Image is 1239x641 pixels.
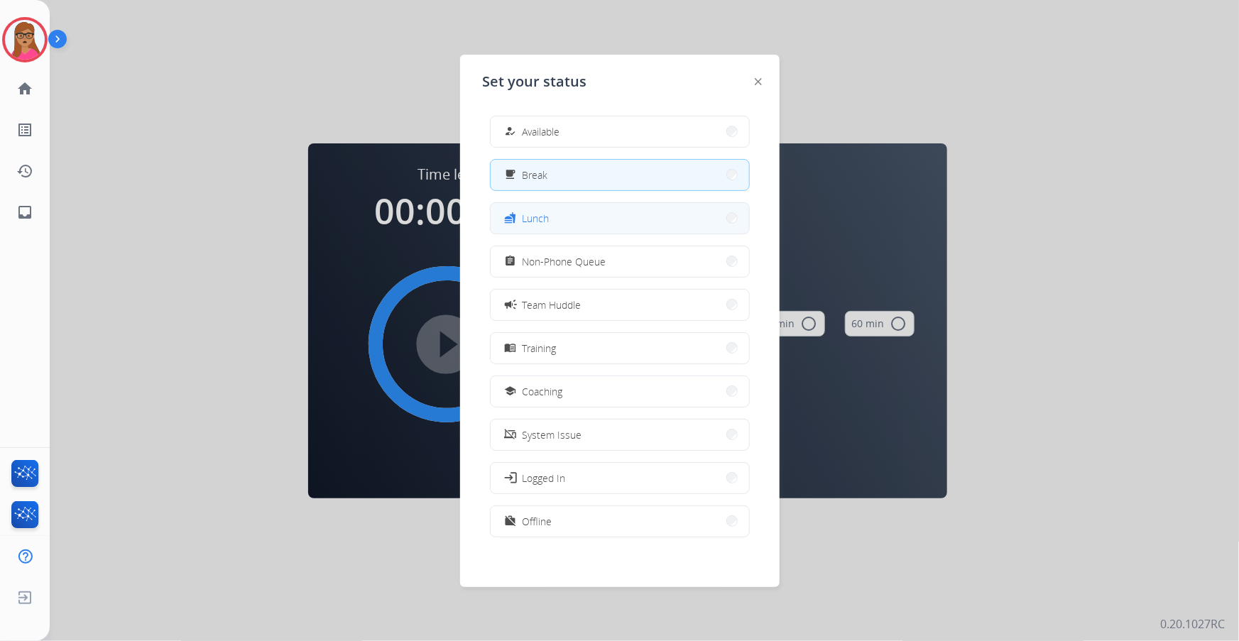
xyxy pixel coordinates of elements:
[523,384,563,399] span: Coaching
[491,506,749,537] button: Offline
[504,385,516,398] mat-icon: school
[504,342,516,354] mat-icon: menu_book
[523,124,560,139] span: Available
[491,246,749,277] button: Non-Phone Queue
[491,160,749,190] button: Break
[523,168,548,182] span: Break
[504,212,516,224] mat-icon: fastfood
[1160,615,1225,632] p: 0.20.1027RC
[5,20,45,60] img: avatar
[491,420,749,450] button: System Issue
[523,427,582,442] span: System Issue
[523,297,582,312] span: Team Huddle
[16,121,33,138] mat-icon: list_alt
[504,256,516,268] mat-icon: assignment
[523,471,566,486] span: Logged In
[503,297,517,312] mat-icon: campaign
[16,163,33,180] mat-icon: history
[523,514,552,529] span: Offline
[491,376,749,407] button: Coaching
[523,341,557,356] span: Training
[16,204,33,221] mat-icon: inbox
[491,333,749,363] button: Training
[491,463,749,493] button: Logged In
[504,515,516,527] mat-icon: work_off
[503,471,517,485] mat-icon: login
[504,126,516,138] mat-icon: how_to_reg
[491,290,749,320] button: Team Huddle
[16,80,33,97] mat-icon: home
[504,169,516,181] mat-icon: free_breakfast
[491,116,749,147] button: Available
[523,254,606,269] span: Non-Phone Queue
[483,72,587,92] span: Set your status
[755,78,762,85] img: close-button
[491,203,749,234] button: Lunch
[504,429,516,441] mat-icon: phonelink_off
[523,211,550,226] span: Lunch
